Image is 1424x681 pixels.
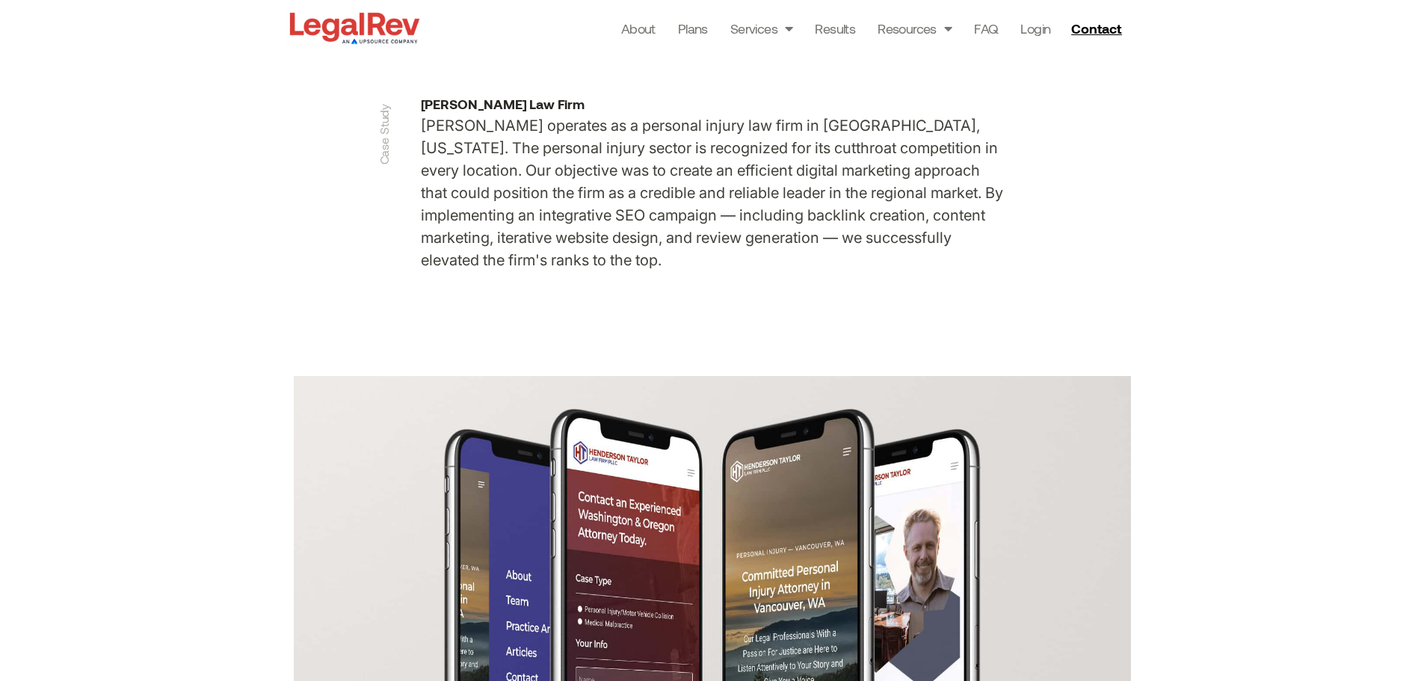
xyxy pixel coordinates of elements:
[421,114,1004,271] p: [PERSON_NAME] operates as a personal injury law firm in [GEOGRAPHIC_DATA], [US_STATE]. The person...
[1020,18,1050,39] a: Login
[621,18,1051,39] nav: Menu
[621,18,656,39] a: About
[377,104,391,165] h1: Case Study
[878,18,952,39] a: Resources
[974,18,998,39] a: FAQ
[1065,16,1131,40] a: Contact
[1071,22,1121,35] span: Contact
[421,97,1004,111] h2: [PERSON_NAME] Law Firm
[678,18,708,39] a: Plans
[730,18,793,39] a: Services
[815,18,855,39] a: Results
